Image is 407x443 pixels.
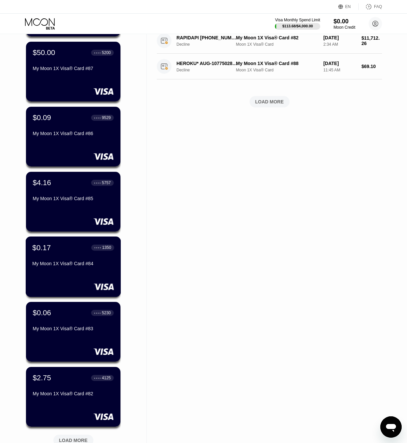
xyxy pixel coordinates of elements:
div: Moon 1X Visa® Card [236,68,318,72]
div: Moon Credit [334,25,355,30]
div: ● ● ● ● [94,312,101,314]
div: Moon 1X Visa® Card [236,42,318,47]
div: ● ● ● ● [94,377,101,379]
div: $50.00● ● ● ●5200My Moon 1X Visa® Card #87 [26,42,120,101]
div: 5757 [102,180,111,185]
div: FAQ [359,3,382,10]
div: 5230 [102,311,111,315]
div: $50.00 [33,48,55,57]
div: $0.00Moon Credit [334,18,355,30]
div: [DATE] [323,61,356,66]
div: My Moon 1X Visa® Card #85 [33,196,114,201]
div: $4.16 [33,178,51,187]
iframe: Button to launch messaging window [380,416,402,438]
div: ● ● ● ● [94,247,101,249]
div: My Moon 1X Visa® Card #87 [33,66,114,71]
div: 4125 [102,376,111,380]
div: 2:34 AM [323,42,356,47]
div: RAPIDAPI [PHONE_NUMBER] USDeclineMy Moon 1X Visa® Card #82Moon 1X Visa® Card[DATE]2:34 AM$11,712.26 [157,28,382,54]
div: FAQ [374,4,382,9]
div: $0.00 [334,18,355,25]
div: My Moon 1X Visa® Card #86 [33,131,114,136]
div: RAPIDAPI [PHONE_NUMBER] US [176,35,238,40]
div: HEROKU* AUG-107750287 [PHONE_NUMBER] USDeclineMy Moon 1X Visa® Card #88Moon 1X Visa® Card[DATE]11... [157,54,382,79]
div: $11,712.26 [362,35,382,46]
div: My Moon 1X Visa® Card #84 [32,261,114,266]
div: 9529 [102,115,111,120]
div: $0.17● ● ● ●1350My Moon 1X Visa® Card #84 [26,237,120,297]
div: $0.06 [33,309,51,317]
div: LOAD MORE [255,99,284,105]
div: $0.09● ● ● ●9529My Moon 1X Visa® Card #86 [26,107,120,166]
div: Decline [176,42,243,47]
div: $113.68 / $4,000.00 [282,24,313,28]
div: $0.17 [32,243,51,252]
div: 11:45 AM [323,68,356,72]
div: $0.09 [33,113,51,122]
div: 5200 [102,50,111,55]
div: $0.06● ● ● ●5230My Moon 1X Visa® Card #83 [26,302,120,362]
div: $69.10 [362,64,382,69]
div: 1350 [102,245,111,250]
div: $2.75 [33,374,51,382]
div: ● ● ● ● [94,117,101,119]
div: EN [338,3,359,10]
div: EN [345,4,351,9]
div: HEROKU* AUG-107750287 [PHONE_NUMBER] US [176,61,238,66]
div: ● ● ● ● [94,182,101,184]
div: My Moon 1X Visa® Card #83 [33,326,114,331]
div: $4.16● ● ● ●5757My Moon 1X Visa® Card #85 [26,172,120,232]
div: My Moon 1X Visa® Card #82 [236,35,318,40]
div: LOAD MORE [157,96,382,107]
div: Visa Monthly Spend Limit$113.68/$4,000.00 [275,18,320,30]
div: Visa Monthly Spend Limit [275,18,320,22]
div: Decline [176,68,243,72]
div: My Moon 1X Visa® Card #82 [33,391,114,396]
div: My Moon 1X Visa® Card #88 [236,61,318,66]
div: ● ● ● ● [94,52,101,54]
div: [DATE] [323,35,356,40]
div: $2.75● ● ● ●4125My Moon 1X Visa® Card #82 [26,367,120,427]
